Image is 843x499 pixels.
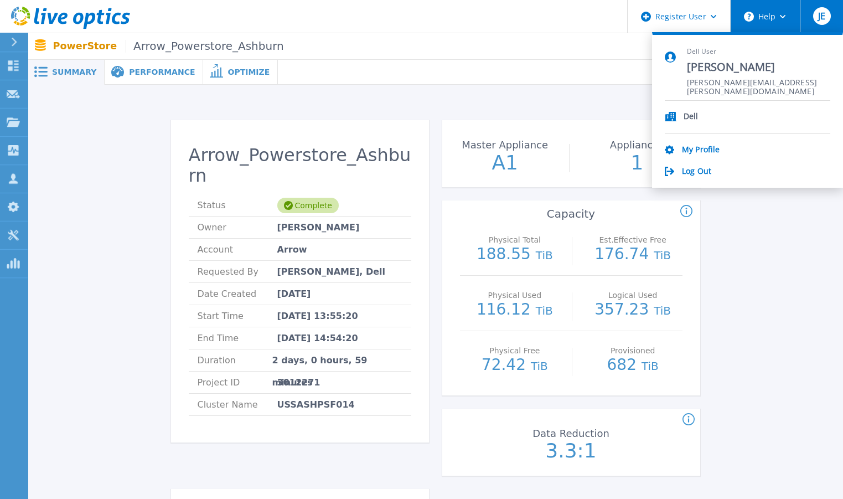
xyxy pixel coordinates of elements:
[509,441,633,461] p: 3.3:1
[818,12,825,20] span: JE
[126,40,283,53] span: Arrow_Powerstore_Ashburn
[578,140,696,150] p: Appliances
[446,140,564,150] p: Master Appliance
[586,347,680,354] p: Provisioned
[198,372,277,393] span: Project ID
[129,68,195,76] span: Performance
[687,47,830,56] span: Dell User
[583,357,682,374] p: 682
[52,68,96,76] span: Summary
[642,359,659,373] span: TiB
[583,302,682,318] p: 357.23
[189,145,411,186] h2: Arrow_Powerstore_Ashburn
[277,283,311,305] span: [DATE]
[468,347,561,354] p: Physical Free
[443,153,567,173] p: A1
[682,167,711,177] a: Log Out
[198,194,277,216] span: Status
[277,239,307,260] span: Arrow
[277,198,339,213] div: Complete
[466,302,565,318] p: 116.12
[277,217,360,238] span: [PERSON_NAME]
[198,239,277,260] span: Account
[198,349,272,371] span: Duration
[468,236,561,244] p: Physical Total
[575,153,699,173] p: 1
[531,359,548,373] span: TiB
[586,236,680,244] p: Est.Effective Free
[272,349,402,371] span: 2 days, 0 hours, 59 minutes
[466,246,565,263] p: 188.55
[227,68,270,76] span: Optimize
[511,429,630,439] p: Data Reduction
[466,357,565,374] p: 72.42
[583,246,682,263] p: 176.74
[277,394,355,415] span: USSASHPSF014
[536,304,553,317] span: TiB
[198,394,277,415] span: Cluster Name
[654,304,671,317] span: TiB
[277,305,358,327] span: [DATE] 13:55:20
[198,305,277,327] span: Start Time
[687,78,830,89] span: [PERSON_NAME][EMAIL_ADDRESS][PERSON_NAME][DOMAIN_NAME]
[654,249,671,262] span: TiB
[687,60,830,75] span: [PERSON_NAME]
[277,372,320,393] span: 3012271
[277,261,386,282] span: [PERSON_NAME], Dell
[684,112,699,122] p: Dell
[682,145,720,156] a: My Profile
[277,327,358,349] span: [DATE] 14:54:20
[198,283,277,305] span: Date Created
[586,291,680,299] p: Logical Used
[536,249,553,262] span: TiB
[468,291,561,299] p: Physical Used
[53,40,284,53] p: PowerStore
[198,327,277,349] span: End Time
[198,261,277,282] span: Requested By
[198,217,277,238] span: Owner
